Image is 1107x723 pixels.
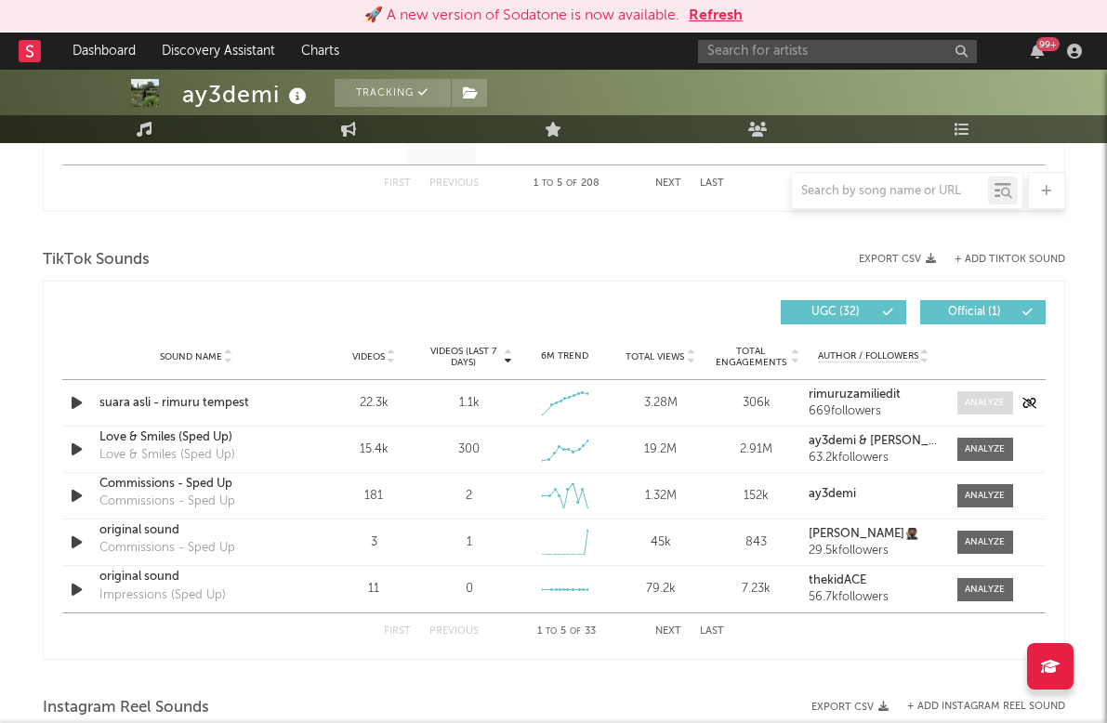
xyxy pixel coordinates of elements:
[713,533,799,552] div: 843
[99,539,235,558] div: Commissions - Sped Up
[99,568,294,586] a: original sound
[920,300,1046,324] button: Official(1)
[617,394,704,413] div: 3.28M
[426,346,501,368] span: Videos (last 7 days)
[546,627,557,636] span: to
[809,545,938,558] div: 29.5k followers
[1031,44,1044,59] button: 99+
[809,435,966,447] strong: ay3demi & [PERSON_NAME]
[467,533,472,552] div: 1
[59,33,149,70] a: Dashboard
[781,300,906,324] button: UGC(32)
[617,440,704,459] div: 19.2M
[689,5,743,27] button: Refresh
[331,440,417,459] div: 15.4k
[700,626,724,637] button: Last
[811,702,889,713] button: Export CSV
[99,475,294,493] a: Commissions - Sped Up
[818,350,918,362] span: Author / Followers
[859,254,936,265] button: Export CSV
[809,574,938,587] a: thekidACE
[384,626,411,637] button: First
[617,580,704,598] div: 79.2k
[466,580,473,598] div: 0
[809,388,901,401] strong: rimuruzamiliedit
[149,33,288,70] a: Discovery Assistant
[99,586,226,605] div: Impressions (Sped Up)
[617,487,704,506] div: 1.32M
[458,440,480,459] div: 300
[932,307,1018,318] span: Official ( 1 )
[655,626,681,637] button: Next
[99,493,235,511] div: Commissions - Sped Up
[160,351,222,362] span: Sound Name
[809,405,938,418] div: 669 followers
[713,580,799,598] div: 7.23k
[1036,37,1060,51] div: 99 +
[99,394,294,413] a: suara asli - rimuru tempest
[713,394,799,413] div: 306k
[570,627,581,636] span: of
[713,487,799,506] div: 152k
[516,621,618,643] div: 1 5 33
[809,528,919,540] strong: [PERSON_NAME]🥷🏾
[955,255,1065,265] button: + Add TikTok Sound
[364,5,679,27] div: 🚀 A new version of Sodatone is now available.
[459,394,480,413] div: 1.1k
[809,388,938,401] a: rimuruzamiliedit
[43,249,150,271] span: TikTok Sounds
[809,591,938,604] div: 56.7k followers
[809,452,938,465] div: 63.2k followers
[809,574,866,586] strong: thekidACE
[43,697,209,719] span: Instagram Reel Sounds
[429,626,479,637] button: Previous
[99,521,294,540] a: original sound
[331,533,417,552] div: 3
[99,446,235,465] div: Love & Smiles (Sped Up)
[698,40,977,63] input: Search for artists
[617,533,704,552] div: 45k
[288,33,352,70] a: Charts
[99,428,294,447] a: Love & Smiles (Sped Up)
[809,528,938,541] a: [PERSON_NAME]🥷🏾
[936,255,1065,265] button: + Add TikTok Sound
[331,394,417,413] div: 22.3k
[792,184,988,199] input: Search by song name or URL
[352,351,385,362] span: Videos
[466,487,472,506] div: 2
[713,440,799,459] div: 2.91M
[331,580,417,598] div: 11
[626,351,684,362] span: Total Views
[809,435,938,448] a: ay3demi & [PERSON_NAME]
[809,488,938,501] a: ay3demi
[907,702,1065,712] button: + Add Instagram Reel Sound
[713,346,788,368] span: Total Engagements
[889,702,1065,712] div: + Add Instagram Reel Sound
[521,349,608,363] div: 6M Trend
[335,79,451,107] button: Tracking
[182,79,311,110] div: ay3demi
[793,307,878,318] span: UGC ( 32 )
[331,487,417,506] div: 181
[809,488,856,500] strong: ay3demi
